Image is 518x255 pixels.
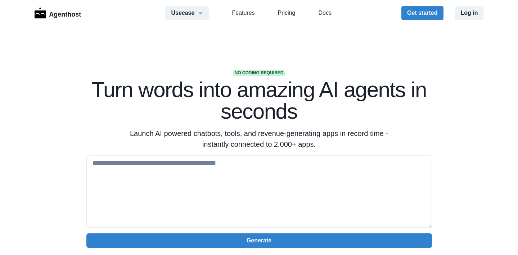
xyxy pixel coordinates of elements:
p: Agenthost [49,7,81,19]
button: Get started [401,6,443,20]
a: Docs [318,9,331,17]
button: Log in [455,6,484,20]
button: Generate [86,233,432,248]
a: Features [232,9,255,17]
p: Launch AI powered chatbots, tools, and revenue-generating apps in record time - instantly connect... [121,128,397,150]
img: Logo [35,8,46,18]
a: Pricing [278,9,296,17]
button: Usecase [165,6,209,20]
span: No coding required [233,70,285,76]
a: LogoAgenthost [35,7,81,19]
h1: Turn words into amazing AI agents in seconds [86,79,432,122]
